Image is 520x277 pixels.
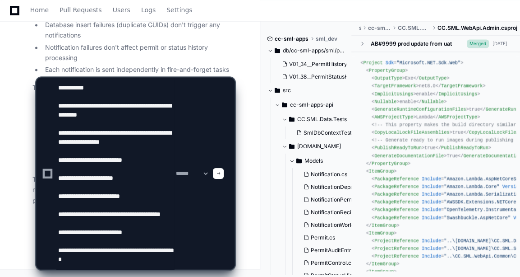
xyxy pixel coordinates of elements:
[396,60,460,66] span: "Microsoft.NET.Sdk.Web"
[370,40,451,47] div: AB#9999 prod update from uat
[467,39,489,48] span: Merged
[275,45,280,56] svg: Directory
[386,60,394,66] span: Sdk
[364,60,383,66] span: Project
[30,7,49,13] span: Home
[141,7,156,13] span: Logs
[166,7,192,13] span: Settings
[398,24,431,32] span: CC.SML.WebApi.Admin
[60,7,101,13] span: Pull Requests
[289,61,355,68] span: V01_34__PermitHistory.sql
[360,60,463,66] span: < = >
[113,7,130,13] span: Users
[368,24,391,32] span: cc-sml-apps-api
[267,43,345,58] button: db/cc-sml-apps/sml/public-all
[42,20,235,41] li: Database insert failures (duplicate GUIDs) don't trigger any notifications
[437,24,517,32] span: CC.SML.WebApi.Admin.csproj
[278,58,347,70] button: V01_34__PermitHistory.sql
[492,40,507,47] div: [DATE]
[359,24,360,32] span: src
[42,42,235,63] li: Notification failures don't affect permit or status history processing
[283,47,345,54] span: db/cc-sml-apps/sml/public-all
[316,35,337,42] span: sml_dev
[275,35,308,42] span: cc-sml-apps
